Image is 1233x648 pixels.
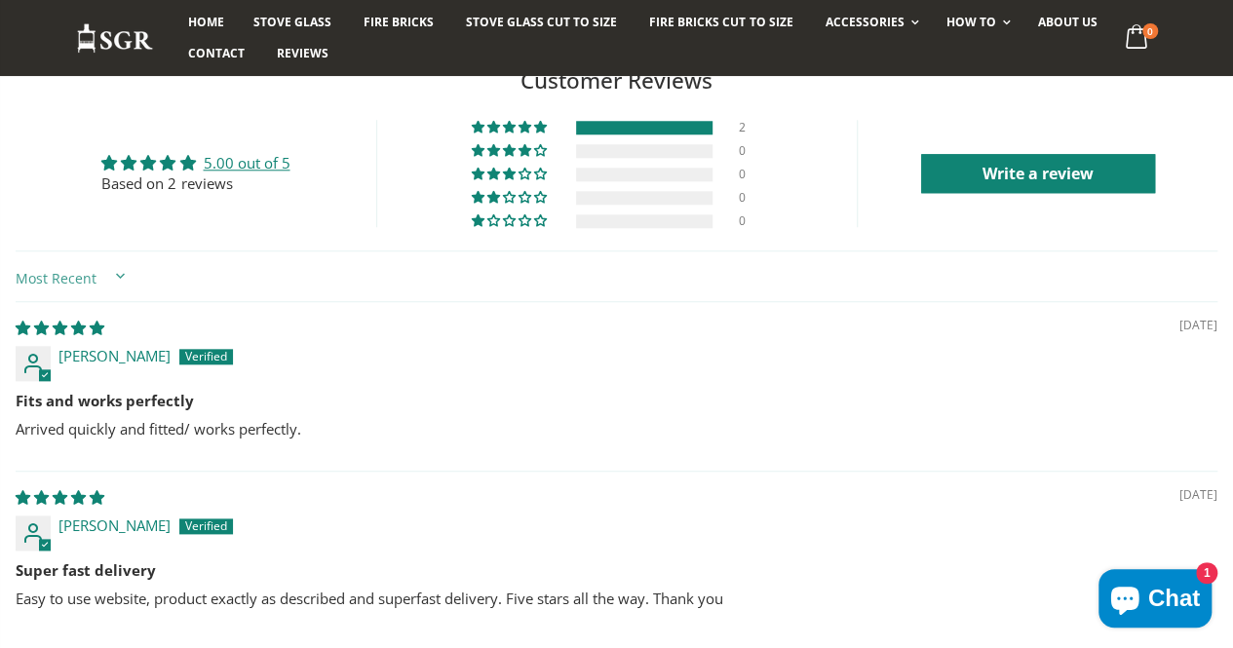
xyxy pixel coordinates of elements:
[253,14,331,30] span: Stove Glass
[16,259,131,293] select: Sort dropdown
[364,14,434,30] span: Fire Bricks
[932,7,1021,38] a: How To
[349,7,448,38] a: Fire Bricks
[173,38,259,69] a: Contact
[16,65,1217,96] h2: Customer Reviews
[1179,318,1217,334] span: [DATE]
[1023,7,1112,38] a: About us
[451,7,632,38] a: Stove Glass Cut To Size
[76,22,154,55] img: Stove Glass Replacement
[1117,19,1157,57] a: 0
[16,318,104,337] span: 5 star review
[101,152,289,173] div: Average rating is 5.00 stars
[635,7,807,38] a: Fire Bricks Cut To Size
[101,173,289,194] div: Based on 2 reviews
[739,121,762,134] div: 2
[810,7,928,38] a: Accessories
[58,515,171,535] span: [PERSON_NAME]
[16,487,104,507] span: 5 star review
[1093,569,1217,632] inbox-online-store-chat: Shopify online store chat
[825,14,904,30] span: Accessories
[203,153,289,172] a: 5.00 out of 5
[16,391,1217,411] b: Fits and works perfectly
[1038,14,1098,30] span: About us
[921,154,1155,193] a: Write a review
[239,7,346,38] a: Stove Glass
[188,45,245,61] span: Contact
[188,14,224,30] span: Home
[262,38,343,69] a: Reviews
[16,589,1217,609] p: Easy to use website, product exactly as described and superfast delivery. Five stars all the way....
[1142,23,1158,39] span: 0
[472,121,550,134] div: 100% (2) reviews with 5 star rating
[58,346,171,365] span: [PERSON_NAME]
[16,419,1217,439] p: Arrived quickly and fitted/ works perfectly.
[649,14,792,30] span: Fire Bricks Cut To Size
[466,14,617,30] span: Stove Glass Cut To Size
[946,14,996,30] span: How To
[1179,487,1217,504] span: [DATE]
[173,7,239,38] a: Home
[16,560,1217,581] b: Super fast delivery
[277,45,328,61] span: Reviews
